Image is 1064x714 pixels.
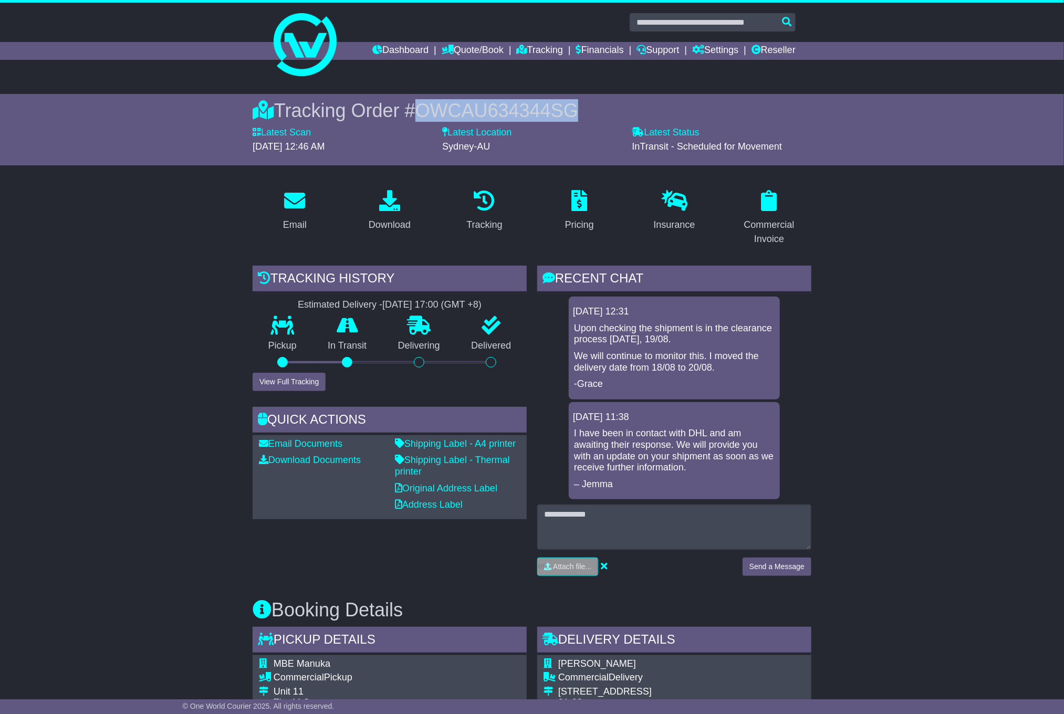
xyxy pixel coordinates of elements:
a: Tracking [460,186,509,236]
label: Latest Scan [253,127,311,139]
span: Commercial [274,672,324,682]
label: Latest Location [442,127,512,139]
a: Commercial Invoice [727,186,811,250]
p: I have been in contact with DHL and am awaiting their response. We will provide you with an updat... [574,428,775,473]
div: Insurance [653,218,695,232]
div: Unit 11 [274,686,512,698]
div: 01-08 [558,697,796,709]
div: Download [369,218,411,232]
label: Latest Status [632,127,700,139]
a: Insurance [646,186,702,236]
div: RECENT CHAT [537,266,811,294]
div: Quick Actions [253,407,527,435]
div: [DATE] 11:38 [573,412,776,423]
p: We will continue to monitor this. I moved the delivery date from 18/08 to 20/08. [574,351,775,373]
div: Estimated Delivery - [253,299,527,311]
a: Download Documents [259,455,361,465]
div: Tracking Order # [253,99,811,122]
div: [DATE] 17:00 (GMT +8) [382,299,482,311]
h3: Booking Details [253,600,811,621]
a: Email [276,186,314,236]
p: Delivering [382,340,456,352]
div: Commercial Invoice [734,218,805,246]
a: Address Label [395,499,463,510]
a: Download [362,186,418,236]
span: Sydney-AU [442,141,490,152]
span: Commercial [558,672,609,682]
div: [DATE] 12:31 [573,306,776,318]
span: © One World Courier 2025. All rights reserved. [183,702,335,710]
div: Email [283,218,307,232]
a: Original Address Label [395,483,497,493]
div: Pickup [274,672,512,684]
button: View Full Tracking [253,373,326,391]
p: – Jemma [574,479,775,490]
a: Tracking [517,42,563,60]
span: OWCAU634344SG [415,100,578,121]
div: The M Centre [274,697,512,709]
div: Pricing [565,218,594,232]
span: MBE Manuka [274,658,330,669]
a: Shipping Label - Thermal printer [395,455,510,477]
div: Tracking history [253,266,527,294]
div: Pickup Details [253,627,527,655]
a: Dashboard [372,42,429,60]
a: Quote/Book [442,42,504,60]
a: Reseller [752,42,796,60]
p: Upon checking the shipment is in the clearance process [DATE], 19/08. [574,323,775,345]
p: Delivered [456,340,527,352]
div: [STREET_ADDRESS] [558,686,796,698]
p: Pickup [253,340,312,352]
button: Send a Message [743,558,811,576]
p: -Grace [574,379,775,390]
a: Settings [692,42,738,60]
a: Support [637,42,679,60]
span: [DATE] 12:46 AM [253,141,325,152]
div: Delivery [558,672,796,684]
div: Delivery Details [537,627,811,655]
a: Financials [576,42,624,60]
span: InTransit - Scheduled for Movement [632,141,782,152]
a: Shipping Label - A4 printer [395,438,516,449]
a: Email Documents [259,438,342,449]
span: [PERSON_NAME] [558,658,636,669]
p: In Transit [312,340,383,352]
div: Tracking [467,218,503,232]
a: Pricing [558,186,601,236]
